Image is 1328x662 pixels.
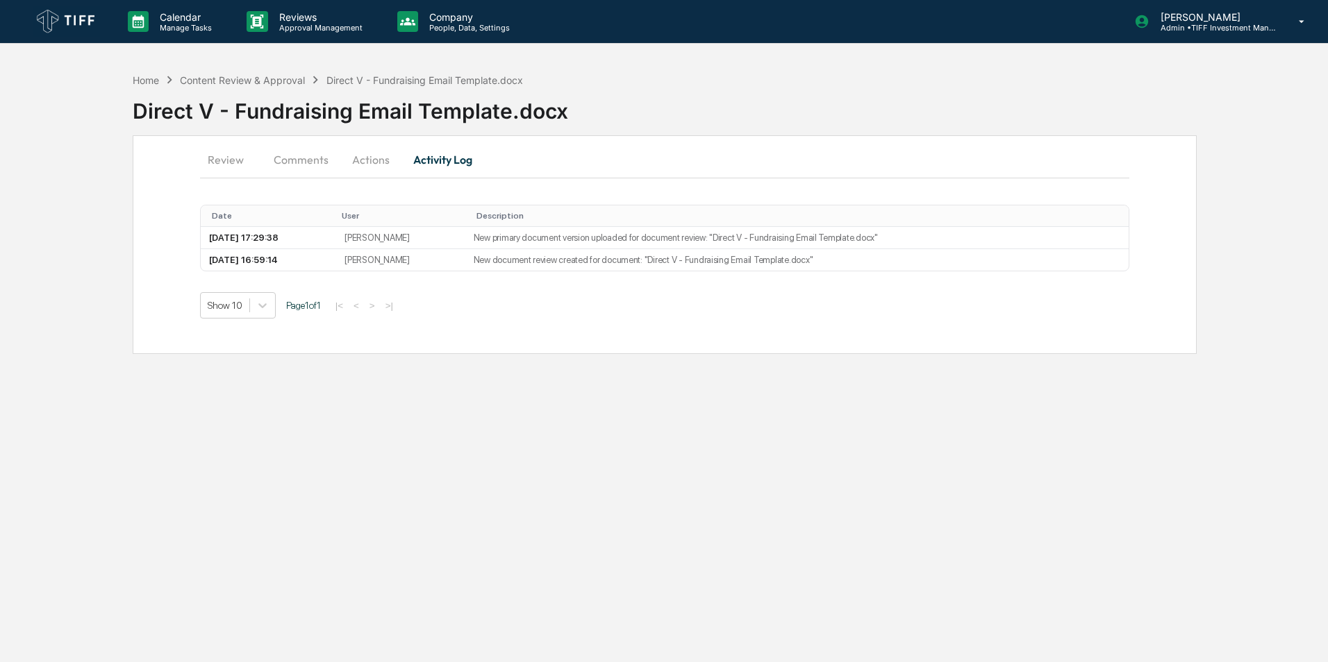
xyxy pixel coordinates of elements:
[133,87,1328,124] div: Direct V - Fundraising Email Template.docx
[418,11,517,23] p: Company
[1149,11,1279,23] p: [PERSON_NAME]
[133,74,159,86] div: Home
[418,23,517,33] p: People, Data, Settings
[263,143,340,176] button: Comments
[201,227,336,249] td: [DATE] 17:29:38
[402,143,483,176] button: Activity Log
[465,227,1129,249] td: New primary document version uploaded for document review: "Direct V - Fundraising Email Template...
[286,300,321,311] span: Page 1 of 1
[33,6,100,37] img: logo
[365,300,379,312] button: >
[201,249,336,271] td: [DATE] 16:59:14
[200,143,1129,176] div: secondary tabs example
[326,74,523,86] div: Direct V - Fundraising Email Template.docx
[149,23,219,33] p: Manage Tasks
[381,300,397,312] button: >|
[268,11,370,23] p: Reviews
[349,300,363,312] button: <
[180,74,305,86] div: Content Review & Approval
[331,300,347,312] button: |<
[212,211,331,221] div: Toggle SortBy
[149,11,219,23] p: Calendar
[336,227,465,249] td: [PERSON_NAME]
[268,23,370,33] p: Approval Management
[476,211,1124,221] div: Toggle SortBy
[336,249,465,271] td: [PERSON_NAME]
[342,211,459,221] div: Toggle SortBy
[340,143,402,176] button: Actions
[200,143,263,176] button: Review
[465,249,1129,271] td: New document review created for document: "Direct V - Fundraising Email Template.docx"
[1149,23,1279,33] p: Admin • TIFF Investment Management
[1284,616,1321,654] iframe: Open customer support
